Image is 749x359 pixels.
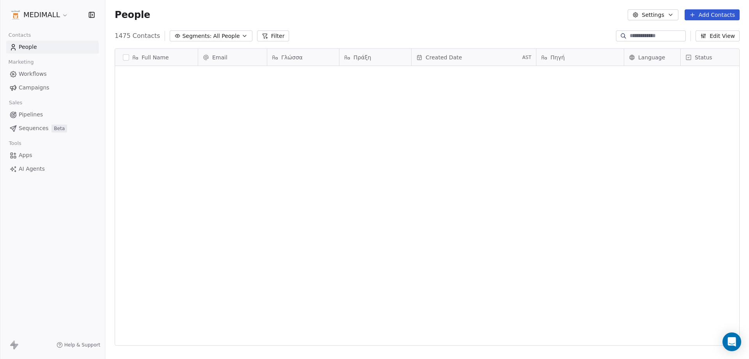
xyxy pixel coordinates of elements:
[281,54,303,61] span: Γλώσσα
[685,9,740,20] button: Add Contacts
[115,49,198,66] div: Full Name
[522,54,531,61] span: AST
[19,165,45,173] span: AI Agents
[257,30,289,41] button: Filter
[142,54,169,61] span: Full Name
[6,41,99,54] a: People
[426,54,462,61] span: Created Date
[23,10,60,20] span: MEDIMALL
[115,9,150,21] span: People
[19,70,47,78] span: Workflows
[339,49,411,66] div: Πράξη
[212,54,227,61] span: Email
[57,342,100,348] a: Help & Support
[115,31,160,41] span: 1475 Contacts
[550,54,565,61] span: Πηγή
[628,9,678,20] button: Settings
[412,49,536,66] div: Created DateAST
[213,32,240,40] span: All People
[696,30,740,41] button: Edit View
[6,81,99,94] a: Campaigns
[115,66,198,346] div: grid
[19,84,49,92] span: Campaigns
[182,32,211,40] span: Segments:
[5,138,25,149] span: Tools
[5,29,34,41] span: Contacts
[64,342,100,348] span: Help & Support
[6,122,99,135] a: SequencesBeta
[198,49,267,66] div: Email
[695,54,712,61] span: Status
[624,49,680,66] div: Language
[6,149,99,162] a: Apps
[5,97,26,109] span: Sales
[638,54,665,61] span: Language
[19,111,43,119] span: Pipelines
[722,332,741,351] div: Open Intercom Messenger
[5,56,37,68] span: Marketing
[267,49,339,66] div: Γλώσσα
[6,108,99,121] a: Pipelines
[9,8,70,21] button: MEDIMALL
[19,151,32,159] span: Apps
[11,10,20,20] img: Medimall%20logo%20(2).1.jpg
[353,54,371,61] span: Πράξη
[6,68,99,80] a: Workflows
[19,124,48,132] span: Sequences
[536,49,624,66] div: Πηγή
[19,43,37,51] span: People
[681,49,743,66] div: Status
[6,163,99,175] a: AI Agents
[51,125,67,132] span: Beta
